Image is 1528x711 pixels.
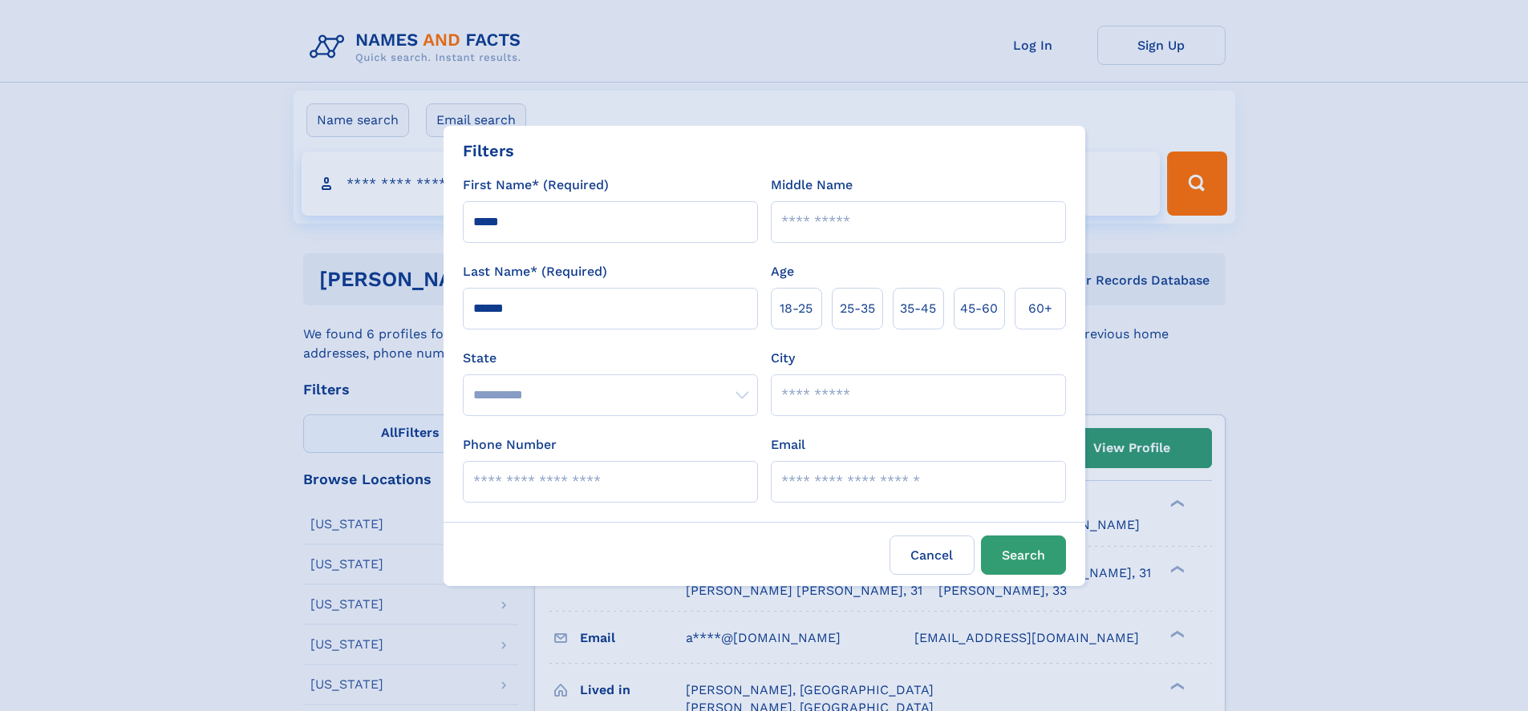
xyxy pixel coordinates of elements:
label: State [463,349,758,368]
span: 45‑60 [960,299,998,318]
div: Filters [463,139,514,163]
span: 35‑45 [900,299,936,318]
span: 25‑35 [840,299,875,318]
label: City [771,349,795,368]
span: 18‑25 [780,299,813,318]
label: Cancel [890,535,975,575]
span: 60+ [1028,299,1052,318]
button: Search [981,535,1066,575]
label: Age [771,262,794,281]
label: Last Name* (Required) [463,262,607,281]
label: First Name* (Required) [463,176,609,195]
label: Email [771,435,805,454]
label: Phone Number [463,435,557,454]
label: Middle Name [771,176,853,195]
